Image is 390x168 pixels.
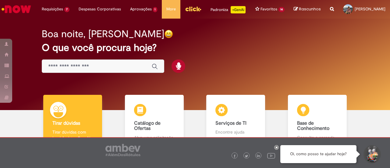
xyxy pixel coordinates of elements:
p: Tirar dúvidas com Lupi Assist e Gen Ai [52,129,93,141]
b: Base de Conhecimento [297,120,329,132]
b: Serviços de TI [215,120,246,126]
a: Serviços de TI Encontre ajuda [195,95,277,148]
span: Rascunhos [299,6,321,12]
p: Consulte e aprenda [297,134,338,141]
img: happy-face.png [164,30,173,38]
p: Abra uma solicitação [134,134,175,141]
img: ServiceNow [1,3,32,15]
img: logo_footer_ambev_rotulo_gray.png [105,144,140,156]
button: Iniciar Conversa de Suporte [363,145,381,163]
img: click_logo_yellow_360x200.png [185,4,201,13]
a: Base de Conhecimento Consulte e aprenda [277,95,358,148]
a: Tirar dúvidas Tirar dúvidas com Lupi Assist e Gen Ai [32,95,114,148]
h2: O que você procura hoje? [42,42,348,53]
span: More [166,6,176,12]
div: Oi, como posso te ajudar hoje? [280,145,356,163]
div: Padroniza [211,6,246,13]
b: Catálogo de Ofertas [134,120,161,132]
span: 7 [64,7,69,12]
a: Catálogo de Ofertas Abra uma solicitação [114,95,195,148]
span: Aprovações [130,6,152,12]
span: 1 [153,7,158,12]
span: Despesas Corporativas [79,6,121,12]
span: 14 [278,7,285,12]
img: logo_footer_twitter.png [245,155,248,158]
a: Rascunhos [294,6,321,12]
span: Favoritos [261,6,277,12]
img: logo_footer_linkedin.png [257,154,260,158]
img: logo_footer_youtube.png [267,152,275,159]
h2: Boa noite, [PERSON_NAME] [42,29,164,39]
span: [PERSON_NAME] [355,6,385,12]
span: Requisições [42,6,63,12]
b: Tirar dúvidas [52,120,80,126]
img: logo_footer_facebook.png [233,155,236,158]
p: +GenAi [231,6,246,13]
p: Encontre ajuda [215,129,256,135]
